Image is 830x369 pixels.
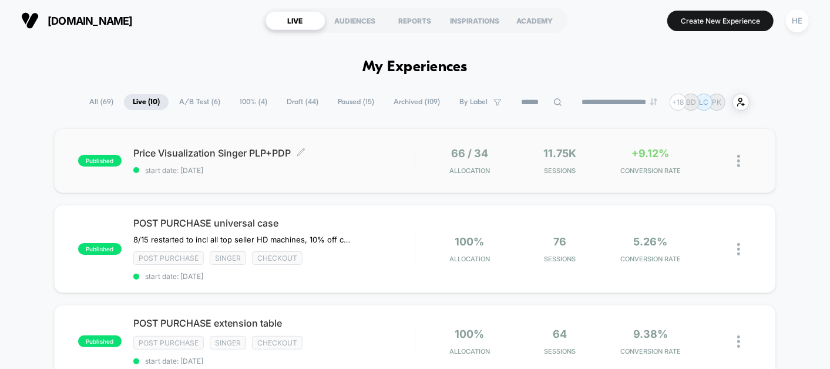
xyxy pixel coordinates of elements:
[518,347,602,355] span: Sessions
[231,94,276,110] span: 100% ( 4 )
[445,11,505,30] div: INSPIRATIONS
[329,94,383,110] span: Paused ( 15 )
[700,98,709,107] p: LC
[634,235,668,248] span: 5.26%
[133,357,415,365] span: start date: [DATE]
[455,235,484,248] span: 100%
[518,255,602,263] span: Sessions
[210,251,246,265] span: Singer
[252,251,303,265] span: checkout
[518,167,602,175] span: Sessions
[278,94,327,110] span: Draft ( 44 )
[650,98,657,105] img: end
[686,98,696,107] p: BD
[737,335,740,348] img: close
[170,94,229,110] span: A/B Test ( 6 )
[385,94,449,110] span: Archived ( 109 )
[667,11,774,31] button: Create New Experience
[609,255,693,263] span: CONVERSION RATE
[210,336,246,350] span: Singer
[362,59,468,76] h1: My Experiences
[78,335,122,347] span: published
[133,166,415,175] span: start date: [DATE]
[449,167,490,175] span: Allocation
[670,94,687,111] div: + 18
[609,347,693,355] span: CONVERSION RATE
[786,9,809,32] div: HE
[737,155,740,167] img: close
[21,12,39,29] img: Visually logo
[505,11,565,30] div: ACADEMY
[633,328,668,340] span: 9.38%
[609,167,693,175] span: CONVERSION RATE
[133,147,415,159] span: Price Visualization Singer PLP+PDP
[124,94,169,110] span: Live ( 10 )
[449,347,490,355] span: Allocation
[266,11,325,30] div: LIVE
[451,147,488,159] span: 66 / 34
[18,11,136,30] button: [DOMAIN_NAME]
[80,94,122,110] span: All ( 69 )
[133,217,415,229] span: POST PURCHASE universal case
[385,11,445,30] div: REPORTS
[737,243,740,255] img: close
[455,328,484,340] span: 100%
[133,235,351,244] span: 8/15 restarted to incl all top seller HD machines, 10% off case0% CR when we have 0% discount8/1 ...
[632,147,670,159] span: +9.12%
[133,317,415,329] span: POST PURCHASE extension table
[325,11,385,30] div: AUDIENCES
[782,9,812,33] button: HE
[554,235,567,248] span: 76
[78,155,122,167] span: published
[78,243,122,255] span: published
[252,336,303,350] span: checkout
[133,251,204,265] span: Post Purchase
[133,272,415,281] span: start date: [DATE]
[48,15,133,27] span: [DOMAIN_NAME]
[544,147,577,159] span: 11.75k
[449,255,490,263] span: Allocation
[713,98,722,107] p: PK
[553,328,567,340] span: 64
[459,98,488,107] span: By Label
[133,336,204,350] span: Post Purchase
